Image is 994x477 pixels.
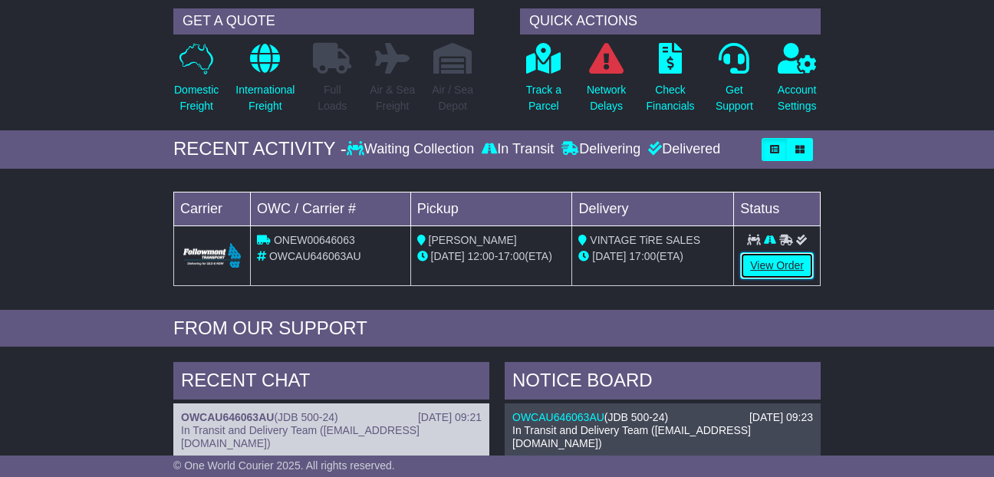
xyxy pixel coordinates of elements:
[235,82,295,114] p: International Freight
[174,82,219,114] p: Domestic Freight
[512,411,813,424] div: ( )
[478,141,558,158] div: In Transit
[432,82,473,114] p: Air / Sea Depot
[520,8,821,35] div: QUICK ACTIONS
[468,250,495,262] span: 12:00
[647,82,695,114] p: Check Financials
[347,141,478,158] div: Waiting Collection
[173,42,219,123] a: DomesticFreight
[313,82,351,114] p: Full Loads
[417,248,566,265] div: - (ETA)
[590,234,700,246] span: VINTAGE TiRE SALES
[749,411,813,424] div: [DATE] 09:23
[278,411,334,423] span: JDB 500-24
[734,192,821,225] td: Status
[173,8,474,35] div: GET A QUOTE
[410,192,572,225] td: Pickup
[644,141,720,158] div: Delivered
[431,250,465,262] span: [DATE]
[740,252,814,279] a: View Order
[777,42,818,123] a: AccountSettings
[181,411,274,423] a: OWCAU646063AU
[269,250,361,262] span: OWCAU646063AU
[173,317,821,340] div: FROM OUR SUPPORT
[181,411,482,424] div: ( )
[181,424,420,449] span: In Transit and Delivery Team ([EMAIL_ADDRESS][DOMAIN_NAME])
[608,411,665,423] span: JDB 500-24
[587,82,626,114] p: Network Delays
[251,192,411,225] td: OWC / Carrier #
[505,362,821,403] div: NOTICE BOARD
[418,411,482,424] div: [DATE] 09:21
[512,424,751,449] span: In Transit and Delivery Team ([EMAIL_ADDRESS][DOMAIN_NAME])
[173,459,395,472] span: © One World Courier 2025. All rights reserved.
[646,42,696,123] a: CheckFinancials
[572,192,734,225] td: Delivery
[592,250,626,262] span: [DATE]
[274,234,355,246] span: ONEW00646063
[370,82,415,114] p: Air & Sea Freight
[586,42,627,123] a: NetworkDelays
[498,250,525,262] span: 17:00
[525,42,562,123] a: Track aParcel
[578,248,727,265] div: (ETA)
[716,82,753,114] p: Get Support
[558,141,644,158] div: Delivering
[512,411,604,423] a: OWCAU646063AU
[235,42,295,123] a: InternationalFreight
[173,362,489,403] div: RECENT CHAT
[183,243,241,268] img: Followmont_Transport.png
[174,192,251,225] td: Carrier
[429,234,517,246] span: [PERSON_NAME]
[629,250,656,262] span: 17:00
[526,82,561,114] p: Track a Parcel
[778,82,817,114] p: Account Settings
[173,138,347,160] div: RECENT ACTIVITY -
[715,42,754,123] a: GetSupport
